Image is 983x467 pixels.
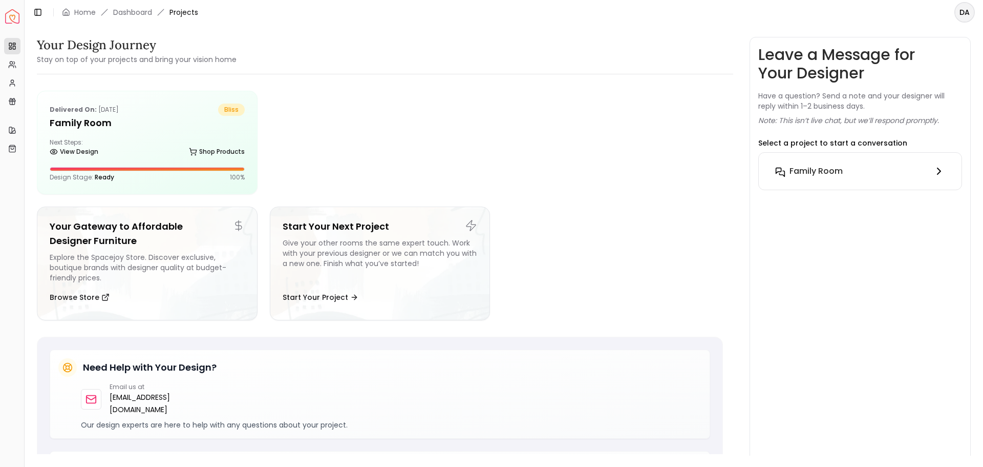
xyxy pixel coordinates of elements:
[758,115,939,126] p: Note: This isn’t live chat, but we’ll respond promptly.
[50,219,245,248] h5: Your Gateway to Affordable Designer Furniture
[110,383,224,391] p: Email us at
[50,145,98,159] a: View Design
[83,360,217,375] h5: Need Help with Your Design?
[954,2,975,23] button: DA
[50,104,119,116] p: [DATE]
[758,46,962,83] h3: Leave a Message for Your Designer
[789,165,843,177] h6: Family Room
[37,54,237,65] small: Stay on top of your projects and bring your vision home
[37,37,237,53] h3: Your Design Journey
[50,116,245,130] h5: Family Room
[283,219,478,234] h5: Start Your Next Project
[283,238,478,283] div: Give your other rooms the same expert touch. Work with your previous designer or we can match you...
[81,420,701,430] p: Our design experts are here to help with any questions about your project.
[62,7,198,17] nav: breadcrumb
[230,173,245,181] p: 100 %
[283,287,358,308] button: Start Your Project
[74,7,96,17] a: Home
[113,7,152,17] a: Dashboard
[95,173,114,181] span: Ready
[955,3,974,22] span: DA
[270,207,490,320] a: Start Your Next ProjectGive your other rooms the same expert touch. Work with your previous desig...
[50,138,245,159] div: Next Steps:
[767,161,953,181] button: Family Room
[50,287,110,308] button: Browse Store
[189,145,245,159] a: Shop Products
[110,391,224,416] a: [EMAIL_ADDRESS][DOMAIN_NAME]
[5,9,19,24] img: Spacejoy Logo
[50,105,97,114] b: Delivered on:
[37,207,258,320] a: Your Gateway to Affordable Designer FurnitureExplore the Spacejoy Store. Discover exclusive, bout...
[218,104,245,116] span: bliss
[169,7,198,17] span: Projects
[5,9,19,24] a: Spacejoy
[50,252,245,283] div: Explore the Spacejoy Store. Discover exclusive, boutique brands with designer quality at budget-f...
[50,173,114,181] p: Design Stage:
[758,138,907,148] p: Select a project to start a conversation
[758,91,962,111] p: Have a question? Send a note and your designer will reply within 1–2 business days.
